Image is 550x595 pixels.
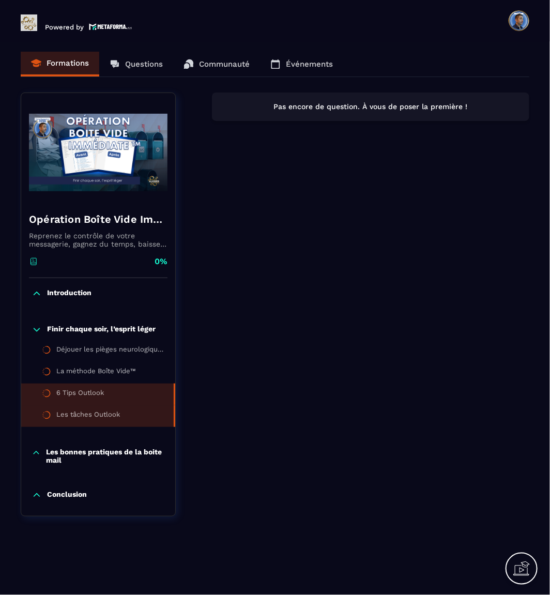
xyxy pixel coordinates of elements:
p: Conclusion [47,490,87,500]
p: Powered by [45,23,84,31]
div: Déjouer les pièges neurologiques des alertes [56,345,165,357]
h4: Opération Boîte Vide Immédiate™ (OBI) [29,212,167,226]
p: Introduction [47,288,91,299]
img: logo-branding [21,14,37,31]
img: banner [29,101,167,204]
p: Reprenez le contrôle de votre messagerie, gagnez du temps, baissez la charge mentale. Moins d’int... [29,232,167,248]
p: Pas encore de question. À vous de poser la première ! [221,102,520,112]
div: 6 Tips Outlook [56,389,104,400]
p: 0% [155,256,167,267]
img: logo [89,22,132,31]
div: Les tâches Outlook [56,410,120,422]
p: Finir chaque soir, l’esprit léger [47,325,156,335]
p: Les bonnes pratiques de la boite mail [46,448,165,464]
div: La méthode Boîte Vide™ [56,367,136,378]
